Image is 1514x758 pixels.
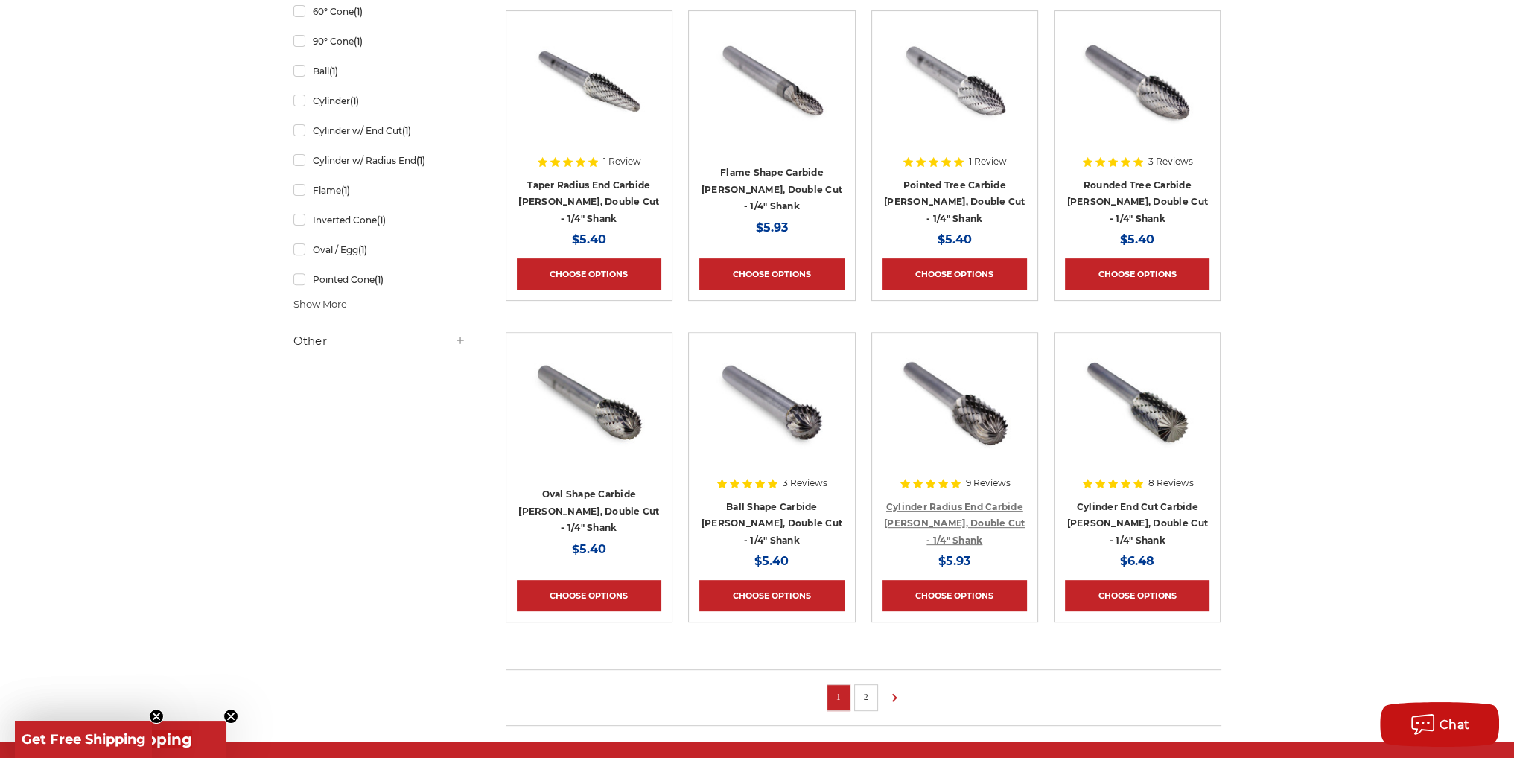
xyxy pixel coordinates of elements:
a: Choose Options [517,580,661,611]
a: Rounded Tree Carbide [PERSON_NAME], Double Cut - 1/4" Shank [1067,179,1208,224]
a: Choose Options [517,258,661,290]
span: Get Free Shipping [22,731,146,748]
a: Choose Options [882,580,1027,611]
span: (1) [328,66,337,77]
button: Close teaser [149,709,164,724]
span: (1) [340,185,349,196]
a: 90° Cone [293,28,466,54]
img: End Cut Cylinder shape carbide bur 1/4" shank [1078,343,1197,462]
span: Chat [1440,718,1470,732]
a: SG-3 pointed tree shape carbide burr 1/4" shank [882,22,1027,166]
span: $5.40 [1120,232,1154,246]
a: Inverted Cone [293,207,466,233]
a: Choose Options [699,580,844,611]
a: rounded tree shape carbide bur 1/4" shank [1065,22,1209,166]
img: Flame shape carbide bur 1/4" shank [712,22,831,141]
a: Flame shape carbide bur 1/4" shank [699,22,844,166]
a: Cylinder [293,88,466,114]
a: Taper Radius End Carbide [PERSON_NAME], Double Cut - 1/4" Shank [518,179,659,224]
a: Flame Shape Carbide [PERSON_NAME], Double Cut - 1/4" Shank [702,167,842,211]
span: $5.40 [572,542,606,556]
a: Cylinder End Cut Carbide [PERSON_NAME], Double Cut - 1/4" Shank [1067,501,1208,546]
img: Round End Cylinder shape carbide bur 1/4" shank [895,343,1014,462]
span: (1) [416,155,424,166]
img: rounded tree shape carbide bur 1/4" shank [1078,22,1197,141]
button: Chat [1380,702,1499,747]
h5: Other [293,332,466,350]
a: Cylinder w/ End Cut [293,118,466,144]
img: ball shape carbide bur 1/4" shank [712,343,831,462]
span: (1) [353,36,362,47]
span: $5.93 [938,554,970,568]
a: Oval / Egg [293,237,466,263]
a: ball shape carbide bur 1/4" shank [699,343,844,488]
span: $5.40 [754,554,789,568]
a: Cylinder Radius End Carbide [PERSON_NAME], Double Cut - 1/4" Shank [884,501,1025,546]
span: (1) [401,125,410,136]
span: (1) [357,244,366,255]
button: Close teaser [223,709,238,724]
a: Round End Cylinder shape carbide bur 1/4" shank [882,343,1027,488]
a: Choose Options [1065,580,1209,611]
span: $6.48 [1120,554,1154,568]
a: Pointed Tree Carbide [PERSON_NAME], Double Cut - 1/4" Shank [884,179,1025,224]
a: Pointed Cone [293,267,466,293]
a: Choose Options [1065,258,1209,290]
div: Get Free ShippingClose teaser [15,721,226,758]
span: $5.40 [938,232,972,246]
a: Ball Shape Carbide [PERSON_NAME], Double Cut - 1/4" Shank [702,501,842,546]
span: $5.40 [572,232,606,246]
a: Taper with radius end carbide bur 1/4" shank [517,22,661,166]
span: $5.93 [756,220,788,235]
img: SG-3 pointed tree shape carbide burr 1/4" shank [895,22,1014,141]
span: (1) [376,214,385,226]
span: (1) [374,274,383,285]
span: (1) [353,6,362,17]
div: Get Free ShippingClose teaser [15,721,152,758]
a: 2 [859,689,874,705]
img: Egg shape carbide bur 1/4" shank [529,343,649,462]
a: Egg shape carbide bur 1/4" shank [517,343,661,488]
img: Taper with radius end carbide bur 1/4" shank [529,22,649,141]
a: Choose Options [699,258,844,290]
a: Oval Shape Carbide [PERSON_NAME], Double Cut - 1/4" Shank [518,488,659,533]
span: (1) [349,95,358,106]
a: Choose Options [882,258,1027,290]
a: Flame [293,177,466,203]
a: Ball [293,58,466,84]
a: End Cut Cylinder shape carbide bur 1/4" shank [1065,343,1209,488]
a: 1 [831,689,846,705]
span: Show More [293,297,347,312]
a: Cylinder w/ Radius End [293,147,466,173]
